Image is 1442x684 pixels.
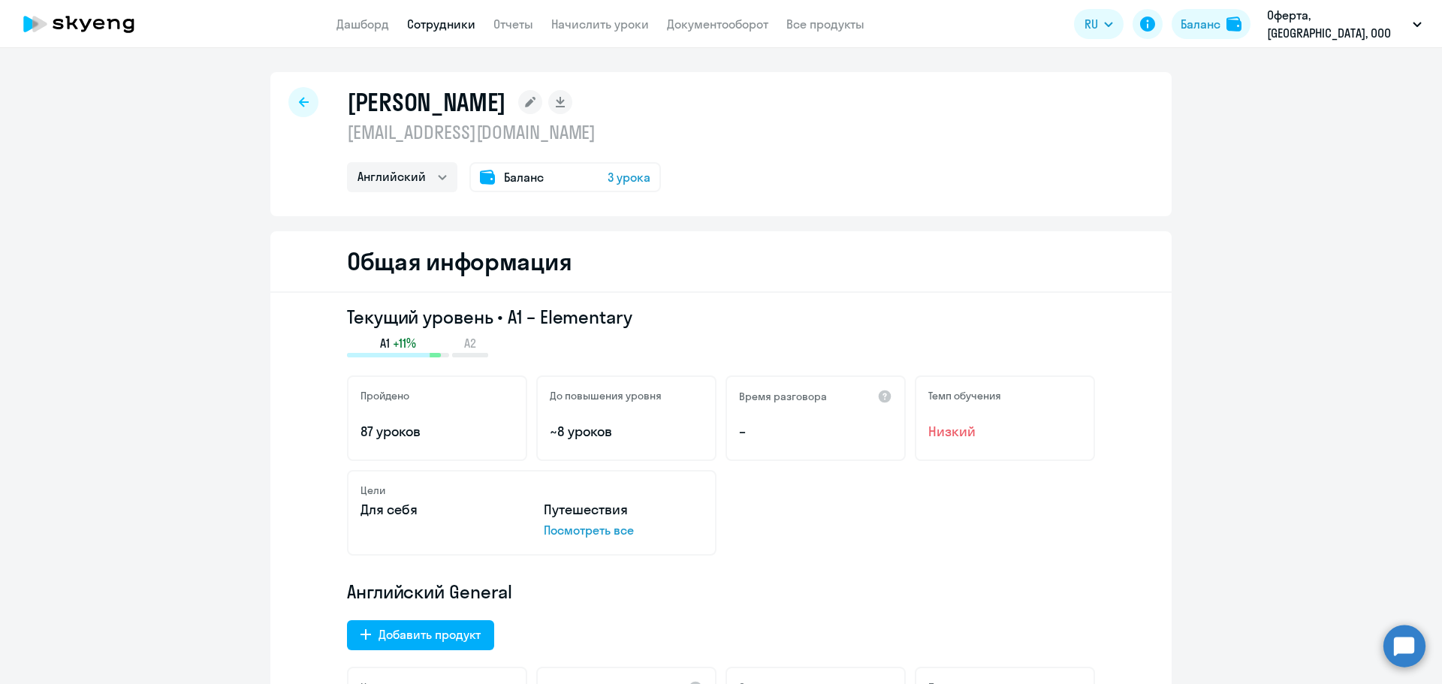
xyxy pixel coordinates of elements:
p: – [739,422,892,441]
p: Для себя [360,500,520,520]
span: 3 урока [608,168,650,186]
div: Добавить продукт [379,625,481,643]
a: Сотрудники [407,17,475,32]
button: Оферта, [GEOGRAPHIC_DATA], ООО [1259,6,1429,42]
span: A1 [380,335,390,351]
h1: [PERSON_NAME] [347,87,506,117]
div: Баланс [1181,15,1220,33]
h5: Пройдено [360,389,409,402]
a: Начислить уроки [551,17,649,32]
button: Добавить продукт [347,620,494,650]
span: A2 [464,335,476,351]
span: +11% [393,335,416,351]
a: Отчеты [493,17,533,32]
a: Все продукты [786,17,864,32]
span: RU [1085,15,1098,33]
p: [EMAIL_ADDRESS][DOMAIN_NAME] [347,120,661,144]
h5: Время разговора [739,390,827,403]
p: ~8 уроков [550,422,703,441]
h2: Общая информация [347,246,572,276]
p: Путешествия [544,500,703,520]
p: 87 уроков [360,422,514,441]
p: Оферта, [GEOGRAPHIC_DATA], ООО [1267,6,1407,42]
p: Посмотреть все [544,521,703,539]
h5: До повышения уровня [550,389,662,402]
h3: Текущий уровень • A1 – Elementary [347,305,1095,329]
button: Балансbalance [1172,9,1250,39]
a: Дашборд [336,17,389,32]
span: Баланс [504,168,544,186]
a: Документооборот [667,17,768,32]
h5: Темп обучения [928,389,1001,402]
span: Английский General [347,580,512,604]
button: RU [1074,9,1124,39]
span: Низкий [928,422,1081,441]
h5: Цели [360,484,385,497]
img: balance [1226,17,1241,32]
